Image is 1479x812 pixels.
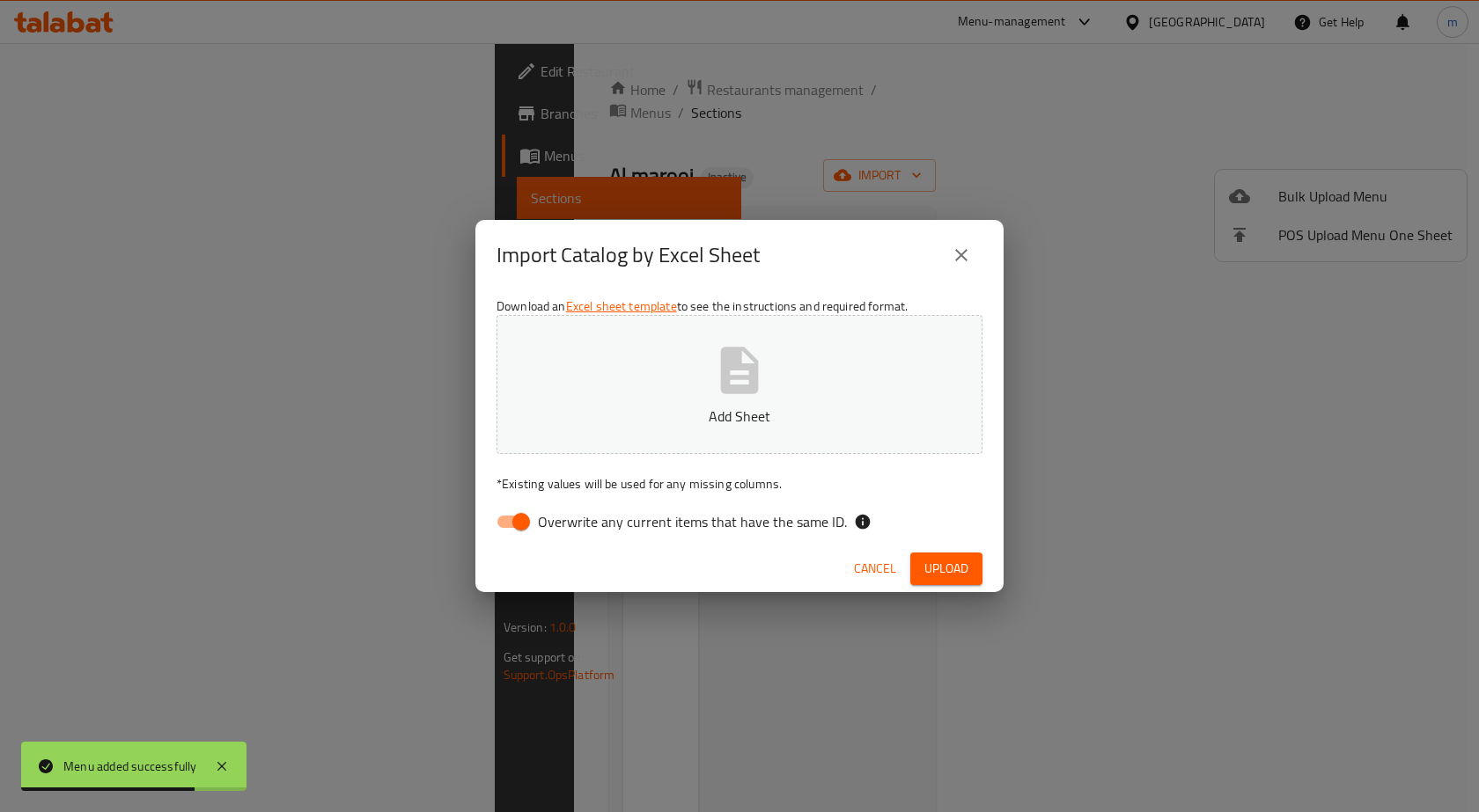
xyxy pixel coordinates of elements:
[854,513,872,530] svg: If the overwrite option isn't selected, then the items that match an existing ID will be ignored ...
[497,315,982,454] button: Add Sheet
[910,552,982,585] button: Upload
[940,234,982,276] button: close
[497,475,982,493] p: Existing values will be used for any missing columns.
[924,558,968,580] span: Upload
[854,558,896,580] span: Cancel
[497,241,760,269] h2: Import Catalog by Excel Sheet
[538,511,847,532] span: Overwrite any current items that have the same ID.
[524,406,955,427] p: Add Sheet
[63,757,197,776] div: Menu added successfully
[566,295,677,318] a: Excel sheet template
[475,290,1004,545] div: Download an to see the instructions and required format.
[847,552,903,585] button: Cancel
